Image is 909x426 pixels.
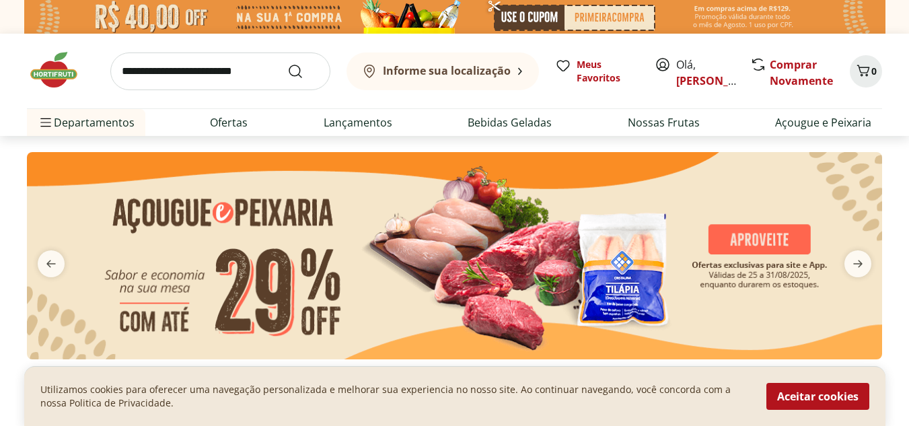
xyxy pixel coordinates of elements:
span: Meus Favoritos [577,58,639,85]
a: Bebidas Geladas [468,114,552,131]
a: Comprar Novamente [770,57,833,88]
input: search [110,52,330,90]
img: Hortifruti [27,50,94,90]
button: Menu [38,106,54,139]
button: Carrinho [850,55,882,87]
p: Utilizamos cookies para oferecer uma navegação personalizada e melhorar sua experiencia no nosso ... [40,383,750,410]
button: Informe sua localização [347,52,539,90]
img: açougue [27,152,882,359]
span: Departamentos [38,106,135,139]
button: previous [27,250,75,277]
a: Ofertas [210,114,248,131]
button: next [834,250,882,277]
span: 0 [871,65,877,77]
b: Informe sua localização [383,63,511,78]
span: Olá, [676,57,736,89]
a: Açougue e Peixaria [775,114,871,131]
button: Submit Search [287,63,320,79]
a: Nossas Frutas [628,114,700,131]
a: [PERSON_NAME] [676,73,764,88]
a: Lançamentos [324,114,392,131]
a: Meus Favoritos [555,58,639,85]
button: Aceitar cookies [766,383,869,410]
